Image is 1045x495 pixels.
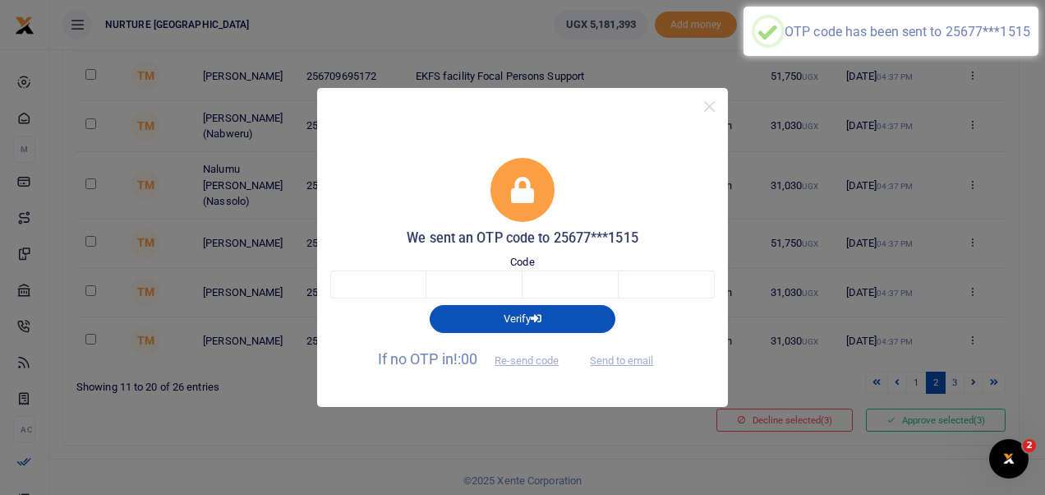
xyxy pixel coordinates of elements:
span: 2 [1023,439,1036,452]
button: Verify [430,305,615,333]
label: Code [510,254,534,271]
span: If no OTP in [378,350,573,368]
span: !:00 [453,350,477,368]
div: OTP code has been sent to 25677***1515 [785,24,1030,39]
h5: We sent an OTP code to 25677***1515 [330,230,715,247]
button: Close [697,95,721,118]
iframe: Intercom live chat [989,439,1029,479]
